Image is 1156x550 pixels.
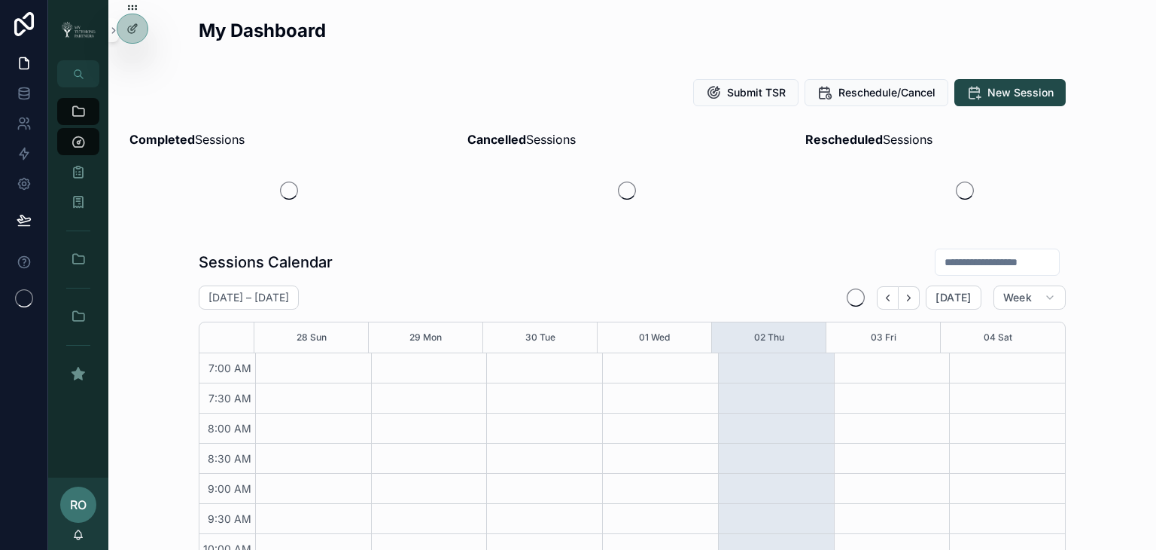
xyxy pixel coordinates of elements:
span: 7:00 AM [205,362,255,374]
button: 29 Mon [409,322,442,353]
button: Reschedule/Cancel [805,79,948,106]
button: 02 Thu [754,322,784,353]
span: Week [1003,291,1032,304]
span: Submit TSR [727,85,786,100]
span: RO [70,496,87,514]
button: 28 Sun [297,322,327,353]
span: Sessions [805,130,932,148]
span: 9:00 AM [204,482,255,495]
button: 03 Fri [871,322,896,353]
span: 8:30 AM [204,452,255,465]
button: New Session [954,79,1066,106]
strong: Completed [129,132,195,147]
button: 04 Sat [984,322,1012,353]
span: Sessions [129,130,245,148]
strong: Rescheduled [805,132,883,147]
h2: My Dashboard [199,18,326,43]
span: Sessions [467,130,576,148]
button: 01 Wed [639,322,670,353]
button: Submit TSR [693,79,799,106]
div: scrollable content [48,87,108,407]
span: Reschedule/Cancel [838,85,935,100]
button: 30 Tue [525,322,555,353]
span: 9:30 AM [204,512,255,525]
span: New Session [987,85,1054,100]
strong: Cancelled [467,132,526,147]
span: 7:30 AM [205,392,255,405]
h1: Sessions Calendar [199,252,333,273]
img: App logo [57,20,99,40]
button: Week [993,286,1066,310]
button: Next [899,286,920,310]
span: [DATE] [935,291,971,304]
h2: [DATE] – [DATE] [208,290,289,305]
button: [DATE] [926,286,981,310]
button: Back [877,286,899,310]
span: 8:00 AM [204,422,255,435]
